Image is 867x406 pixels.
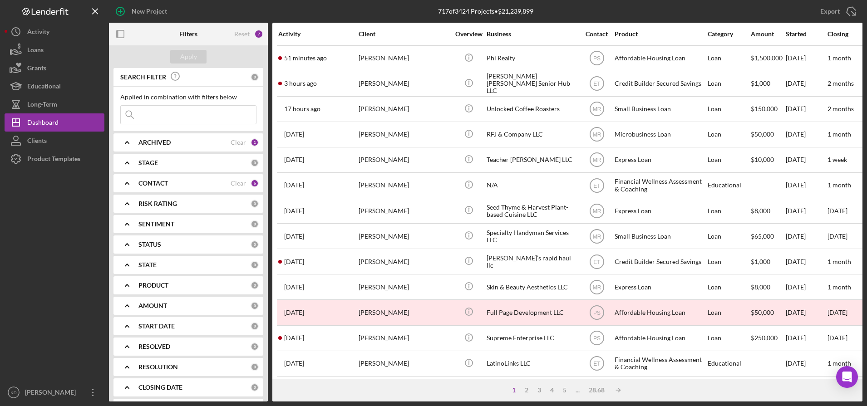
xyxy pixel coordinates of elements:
div: LatinoLinks LLC [487,352,577,376]
div: New Project [132,2,167,20]
div: Express Loan [615,199,705,223]
div: $8,000 [751,275,785,299]
div: Phi Realty [487,46,577,70]
time: [DATE] [828,334,847,342]
text: MR [592,233,601,240]
time: 1 month [828,258,851,265]
div: Clients [27,132,47,152]
time: [DATE] [828,232,847,240]
div: Business [487,30,577,38]
b: RESOLUTION [138,363,178,371]
button: Loans [5,41,104,59]
div: $150,000 [751,97,785,121]
div: [PERSON_NAME] [359,97,449,121]
div: Loan [708,224,750,248]
div: 5 [558,386,571,394]
text: ET [593,182,601,189]
div: Educational [708,173,750,197]
time: 2025-08-07 16:27 [284,258,304,265]
text: MR [592,157,601,163]
div: Started [786,30,827,38]
div: 6 [251,179,259,187]
div: ... [571,386,584,394]
div: Dashboard [27,113,59,134]
div: [DATE] [786,122,827,147]
div: Credit Builder Secured Savings [615,72,705,96]
time: 1 month [828,54,851,62]
a: Dashboard [5,113,104,132]
b: RESOLVED [138,343,170,350]
div: [PERSON_NAME] [PERSON_NAME] Senior Hub LLC [487,72,577,96]
div: [PERSON_NAME] [359,249,449,274]
div: Educational [27,77,61,98]
div: Specialty Handyman Services LLC [487,224,577,248]
text: PS [593,55,600,62]
div: [DATE] [786,377,827,401]
div: Clear [231,139,246,146]
b: ARCHIVED [138,139,171,146]
text: MR [592,132,601,138]
time: [DATE] [828,308,847,316]
div: [PERSON_NAME] [359,148,449,172]
b: STATUS [138,241,161,248]
text: ET [593,361,601,367]
div: Clear [231,180,246,187]
time: 2025-08-08 21:34 [284,207,304,215]
div: Affordable Housing Loan [615,46,705,70]
div: 3 [533,386,546,394]
div: 28.68 [584,386,609,394]
div: 0 [251,322,259,330]
b: Filters [179,30,197,38]
div: Affordable Housing Loan [615,300,705,324]
div: [DATE] [786,148,827,172]
div: Affordable Housing Loan [615,326,705,350]
div: Loan [708,72,750,96]
time: 1 month [828,181,851,189]
div: Express Loan [615,148,705,172]
div: Product [615,30,705,38]
div: Activity [278,30,358,38]
div: Financial Wellness Assessment & Coaching [615,173,705,197]
button: Educational [5,77,104,95]
button: KD[PERSON_NAME] [5,383,104,401]
div: [DATE] [786,326,827,350]
button: Clients [5,132,104,150]
div: [DATE] [786,275,827,299]
time: 2025-08-05 19:57 [284,334,304,342]
div: [PERSON_NAME] [359,72,449,96]
time: 2025-08-11 15:25 [284,156,304,163]
div: Skin & Beauty Aesthetics LLC [487,275,577,299]
div: [DATE] [786,352,827,376]
div: Loan [708,275,750,299]
button: Activity [5,23,104,41]
div: [DATE] [786,72,827,96]
div: 2 [520,386,533,394]
div: Loan [708,148,750,172]
div: $50,000 [751,300,785,324]
b: AMOUNT [138,302,167,309]
div: [DATE] [786,249,827,274]
div: [PERSON_NAME] [359,326,449,350]
text: MR [592,106,601,113]
div: Contact [580,30,614,38]
time: 2025-08-12 19:18 [284,54,327,62]
div: Microbusiness Loan [615,122,705,147]
div: Loan [708,122,750,147]
time: 2025-08-11 18:58 [284,131,304,138]
div: $10,000 [751,148,785,172]
div: 0 [251,73,259,81]
b: PRODUCT [138,282,168,289]
text: PS [593,335,600,342]
button: Grants [5,59,104,77]
div: Seed Thyme & Harvest Plant-based Cuisine LLC [487,199,577,223]
time: [DATE] [828,207,847,215]
text: MR [592,284,601,290]
div: Overview [452,30,486,38]
div: 0 [251,220,259,228]
div: [PERSON_NAME] [23,383,82,404]
b: START DATE [138,323,175,330]
b: STAGE [138,159,158,166]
